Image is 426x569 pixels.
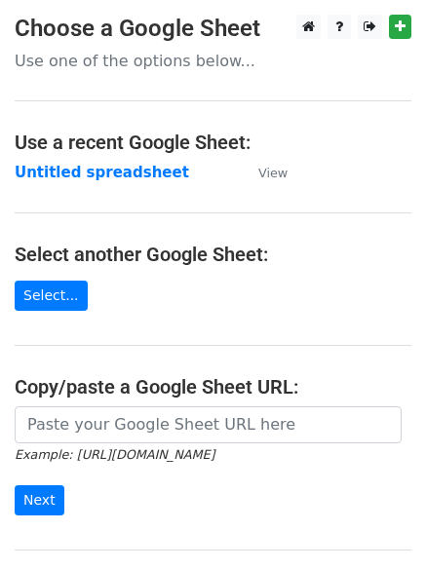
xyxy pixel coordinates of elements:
[239,164,288,181] a: View
[15,131,411,154] h4: Use a recent Google Sheet:
[15,406,402,443] input: Paste your Google Sheet URL here
[15,51,411,71] p: Use one of the options below...
[15,447,214,462] small: Example: [URL][DOMAIN_NAME]
[15,164,189,181] a: Untitled spreadsheet
[15,375,411,398] h4: Copy/paste a Google Sheet URL:
[15,485,64,515] input: Next
[15,281,88,311] a: Select...
[15,243,411,266] h4: Select another Google Sheet:
[15,15,411,43] h3: Choose a Google Sheet
[258,166,288,180] small: View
